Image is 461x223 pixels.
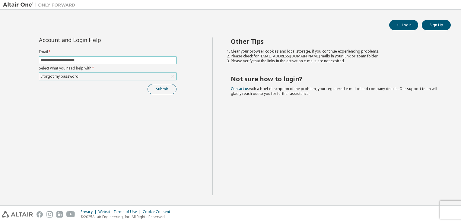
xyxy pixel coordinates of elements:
[66,211,75,218] img: youtube.svg
[39,73,176,80] div: I forgot my password
[231,75,440,83] h2: Not sure how to login?
[2,211,33,218] img: altair_logo.svg
[231,49,440,54] li: Clear your browser cookies and local storage, if you continue experiencing problems.
[231,86,249,91] a: Contact us
[231,59,440,63] li: Please verify that the links in the activation e-mails are not expired.
[56,211,63,218] img: linkedin.svg
[39,37,149,42] div: Account and Login Help
[422,20,451,30] button: Sign Up
[231,86,437,96] span: with a brief description of the problem, your registered e-mail id and company details. Our suppo...
[148,84,176,94] button: Submit
[98,209,143,214] div: Website Terms of Use
[46,211,53,218] img: instagram.svg
[3,2,78,8] img: Altair One
[231,37,440,45] h2: Other Tips
[37,211,43,218] img: facebook.svg
[389,20,418,30] button: Login
[231,54,440,59] li: Please check for [EMAIL_ADDRESS][DOMAIN_NAME] mails in your junk or spam folder.
[39,50,176,54] label: Email
[81,209,98,214] div: Privacy
[143,209,174,214] div: Cookie Consent
[40,73,79,80] div: I forgot my password
[81,214,174,219] p: © 2025 Altair Engineering, Inc. All Rights Reserved.
[39,66,176,71] label: Select what you need help with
